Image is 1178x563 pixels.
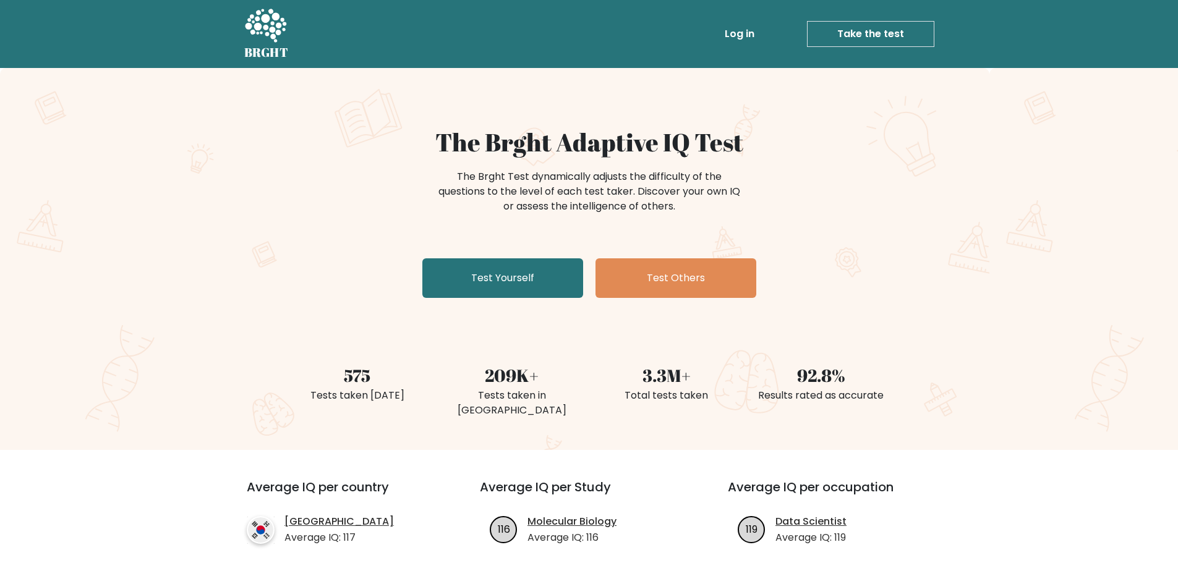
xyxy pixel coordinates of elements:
[751,388,891,403] div: Results rated as accurate
[247,480,435,509] h3: Average IQ per country
[751,362,891,388] div: 92.8%
[480,480,698,509] h3: Average IQ per Study
[498,522,510,536] text: 116
[775,514,847,529] a: Data Scientist
[442,362,582,388] div: 209K+
[527,514,617,529] a: Molecular Biology
[807,21,934,47] a: Take the test
[442,388,582,418] div: Tests taken in [GEOGRAPHIC_DATA]
[728,480,946,509] h3: Average IQ per occupation
[422,258,583,298] a: Test Yourself
[288,388,427,403] div: Tests taken [DATE]
[775,530,847,545] p: Average IQ: 119
[746,522,758,536] text: 119
[247,516,275,544] img: country
[284,530,394,545] p: Average IQ: 117
[595,258,756,298] a: Test Others
[435,169,744,214] div: The Brght Test dynamically adjusts the difficulty of the questions to the level of each test take...
[284,514,394,529] a: [GEOGRAPHIC_DATA]
[244,45,289,60] h5: BRGHT
[244,5,289,63] a: BRGHT
[527,530,617,545] p: Average IQ: 116
[720,22,759,46] a: Log in
[597,362,736,388] div: 3.3M+
[288,362,427,388] div: 575
[597,388,736,403] div: Total tests taken
[288,127,891,157] h1: The Brght Adaptive IQ Test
